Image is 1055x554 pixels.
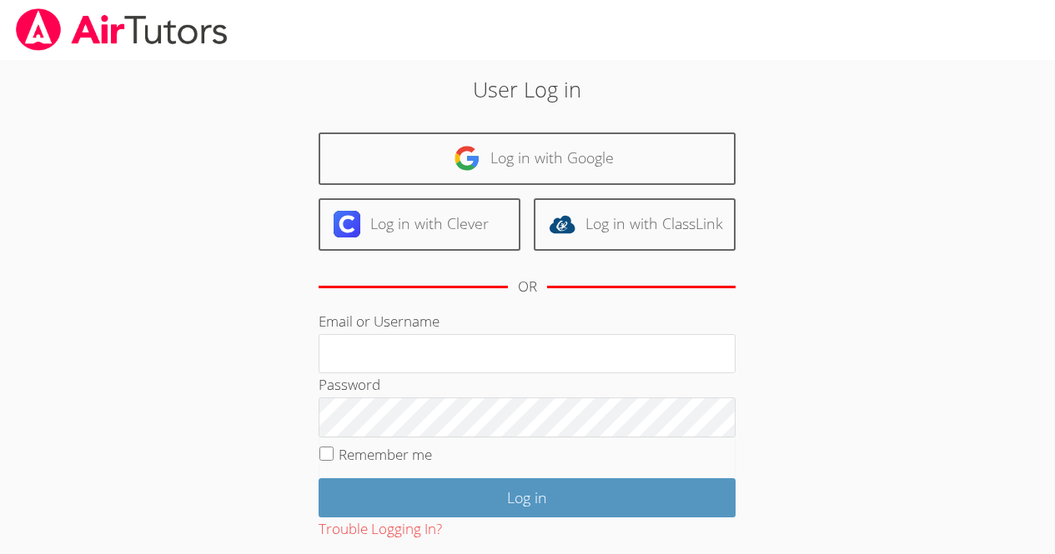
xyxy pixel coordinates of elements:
button: Trouble Logging In? [319,517,442,542]
h2: User Log in [243,73,812,105]
label: Email or Username [319,312,440,331]
a: Log in with ClassLink [534,198,736,251]
label: Password [319,375,380,394]
img: google-logo-50288ca7cdecda66e5e0955fdab243c47b7ad437acaf1139b6f446037453330a.svg [454,145,480,172]
img: clever-logo-6eab21bc6e7a338710f1a6ff85c0baf02591cd810cc4098c63d3a4b26e2feb20.svg [334,211,360,237]
input: Log in [319,478,736,517]
a: Log in with Clever [319,198,520,251]
img: classlink-logo-d6bb404cc1216ec64c9a2012d9dc4662098be43eaf13dc465df04b49fa7ab582.svg [549,211,575,237]
a: Log in with Google [319,132,736,185]
img: airtutors_banner-c4298cdbf04f3fff15de1276eac7730deb9818008684d7c2e4769d2f7ddbe033.png [14,8,229,51]
label: Remember me [339,445,432,464]
div: OR [518,275,537,299]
